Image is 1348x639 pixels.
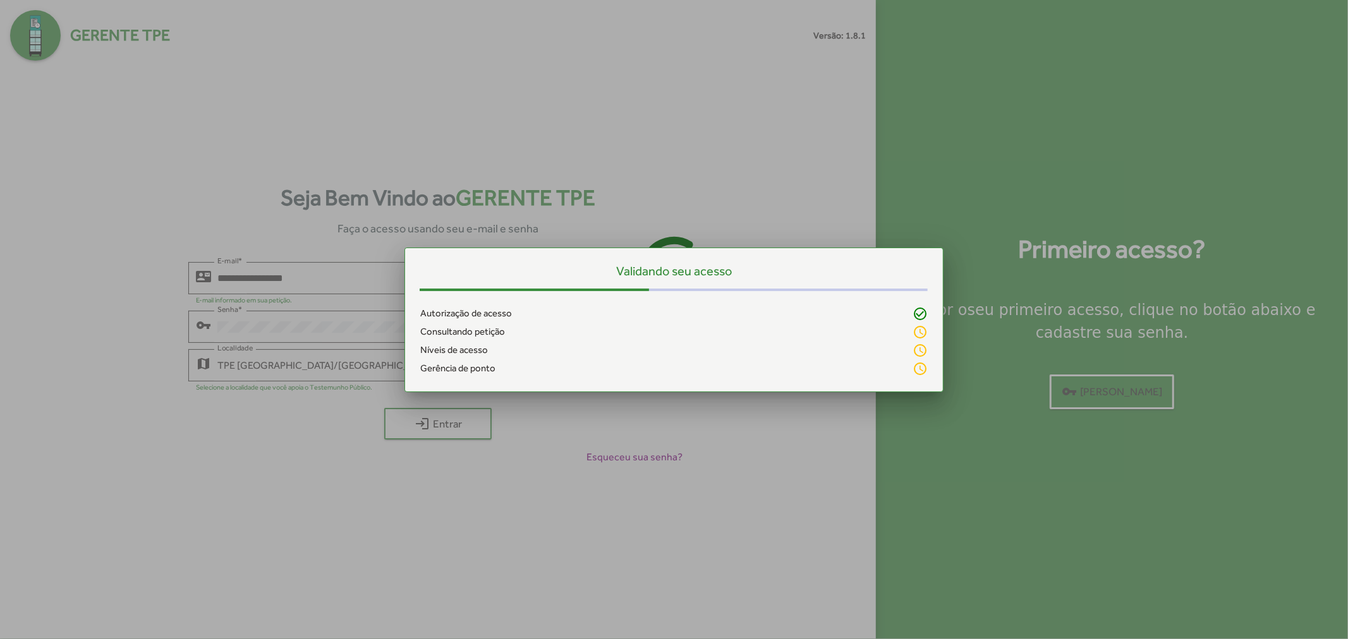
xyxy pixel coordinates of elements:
[913,306,928,321] mat-icon: check_circle_outline
[420,263,928,278] h5: Validando seu acesso
[913,361,928,376] mat-icon: schedule
[420,343,488,357] span: Níveis de acesso
[913,343,928,358] mat-icon: schedule
[420,361,495,376] span: Gerência de ponto
[913,325,928,340] mat-icon: schedule
[420,325,505,339] span: Consultando petição
[420,306,512,321] span: Autorização de acesso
